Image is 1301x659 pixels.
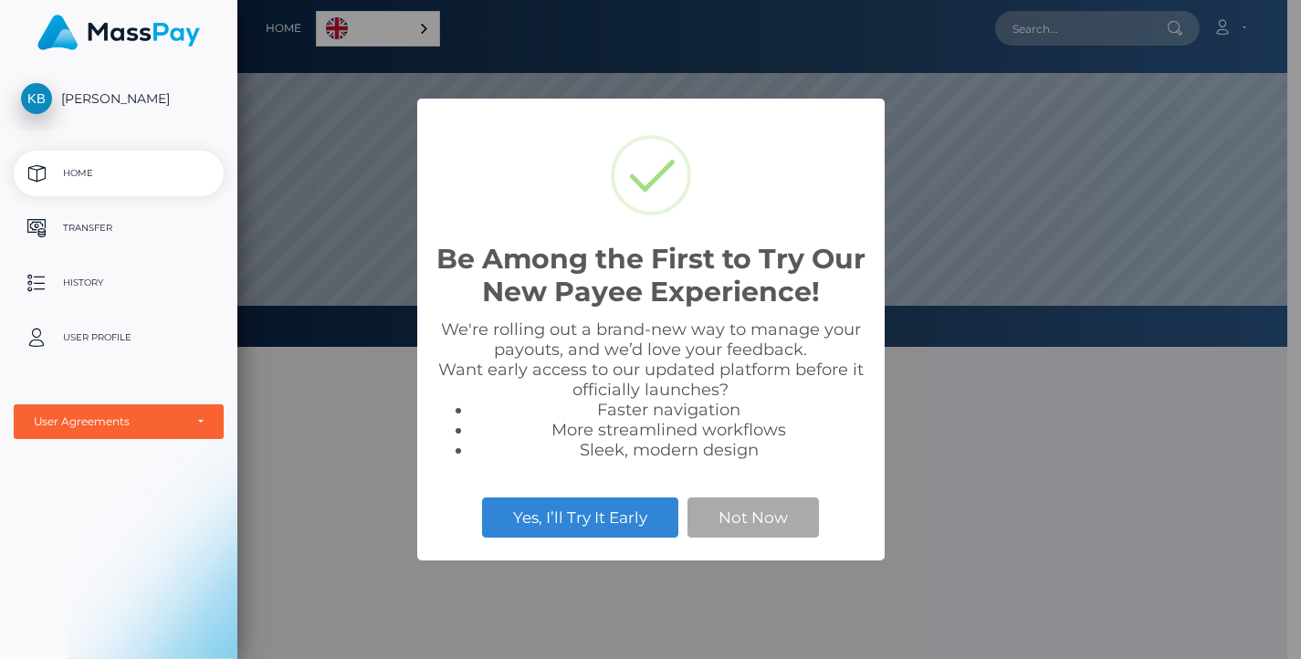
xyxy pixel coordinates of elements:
[472,440,866,460] li: Sleek, modern design
[472,420,866,440] li: More streamlined workflows
[37,15,200,50] img: MassPay
[21,324,216,351] p: User Profile
[34,414,184,429] div: User Agreements
[14,404,224,439] button: User Agreements
[21,214,216,242] p: Transfer
[687,497,819,538] button: Not Now
[14,90,224,107] span: [PERSON_NAME]
[21,269,216,297] p: History
[472,400,866,420] li: Faster navigation
[21,160,216,187] p: Home
[435,319,866,460] div: We're rolling out a brand-new way to manage your payouts, and we’d love your feedback. Want early...
[482,497,678,538] button: Yes, I’ll Try It Early
[435,243,866,309] h2: Be Among the First to Try Our New Payee Experience!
